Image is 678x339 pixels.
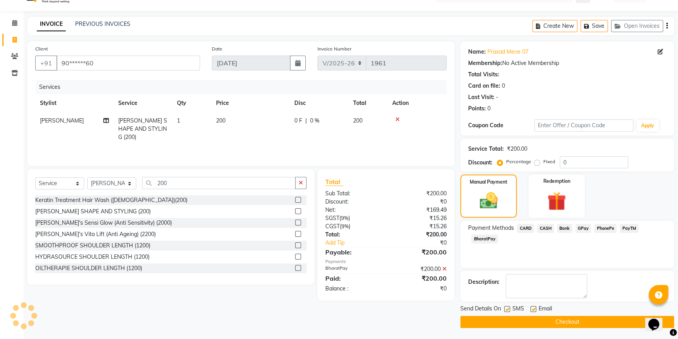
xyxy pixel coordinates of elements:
[506,158,531,165] label: Percentage
[212,45,222,52] label: Date
[468,70,499,79] div: Total Visits:
[319,206,386,214] div: Net:
[502,82,505,90] div: 0
[507,145,527,153] div: ₹200.00
[386,231,453,239] div: ₹200.00
[319,214,386,222] div: ( )
[290,94,348,112] th: Disc
[460,305,501,314] span: Send Details On
[35,196,188,204] div: Keratin Treatment Hair Wash ([DEMOGRAPHIC_DATA])(200)
[468,224,514,232] span: Payment Methods
[468,278,499,286] div: Description:
[468,145,504,153] div: Service Total:
[386,189,453,198] div: ₹200.00
[543,178,570,185] label: Redemption
[319,247,386,257] div: Payable:
[142,177,296,189] input: Search or Scan
[35,94,114,112] th: Stylist
[319,198,386,206] div: Discount:
[216,117,225,124] span: 200
[474,190,503,211] img: _cash.svg
[543,158,555,165] label: Fixed
[325,178,343,186] span: Total
[468,105,486,113] div: Points:
[386,206,453,214] div: ₹169.49
[75,20,130,27] a: PREVIOUS INVOICES
[468,59,502,67] div: Membership:
[468,59,666,67] div: No Active Membership
[575,224,591,233] span: GPay
[294,117,302,125] span: 0 F
[581,20,608,32] button: Save
[386,274,453,283] div: ₹200.00
[177,117,180,124] span: 1
[468,159,492,167] div: Discount:
[388,94,447,112] th: Action
[557,224,572,233] span: Bank
[56,56,200,70] input: Search by Name/Mobile/Email/Code
[35,230,156,238] div: [PERSON_NAME]'s Vita Lift (Anti Ageing) (2200)
[537,224,554,233] span: CASH
[325,223,340,230] span: CGST
[386,247,453,257] div: ₹200.00
[496,93,498,101] div: -
[468,93,494,101] div: Last Visit:
[397,239,453,247] div: ₹0
[532,20,577,32] button: Create New
[353,117,362,124] span: 200
[534,119,633,132] input: Enter Offer / Coupon Code
[40,117,84,124] span: [PERSON_NAME]
[319,189,386,198] div: Sub Total:
[319,285,386,293] div: Balance :
[620,224,638,233] span: PayTM
[468,48,486,56] div: Name:
[541,189,572,213] img: _gift.svg
[35,253,150,261] div: HYDRASOURCE SHOULDER LENGTH (1200)
[645,308,670,331] iframe: chat widget
[386,214,453,222] div: ₹15.26
[468,121,534,130] div: Coupon Code
[386,285,453,293] div: ₹0
[341,215,348,221] span: 9%
[114,94,172,112] th: Service
[35,242,150,250] div: SMOOTHPROOF SHOULDER LENGTH (1200)
[594,224,617,233] span: PhonePe
[325,215,339,222] span: SGST
[310,117,319,125] span: 0 %
[35,219,172,227] div: [PERSON_NAME]'s Sensi Glow (Anti Sensitivity) (2000)
[325,258,447,265] div: Payments
[305,117,307,125] span: |
[37,17,66,31] a: INVOICE
[386,198,453,206] div: ₹0
[172,94,211,112] th: Qty
[319,231,386,239] div: Total:
[348,94,388,112] th: Total
[118,117,167,141] span: [PERSON_NAME] SHAPE AND STYLING (200)
[211,94,290,112] th: Price
[487,105,490,113] div: 0
[35,45,48,52] label: Client
[319,265,386,273] div: BharatPay
[35,264,142,272] div: OILTHERAPIE SHOULDER LENGTH (1200)
[319,274,386,283] div: Paid:
[470,179,507,186] label: Manual Payment
[471,234,498,243] span: BharatPay
[517,224,534,233] span: CARD
[637,120,659,132] button: Apply
[539,305,552,314] span: Email
[386,265,453,273] div: ₹200.00
[317,45,352,52] label: Invoice Number
[611,20,663,32] button: Open Invoices
[319,239,397,247] a: Add Tip
[512,305,524,314] span: SMS
[341,223,349,229] span: 9%
[460,316,674,328] button: Checkout
[36,80,453,94] div: Services
[35,207,151,216] div: [PERSON_NAME] SHAPE AND STYLING (200)
[35,56,57,70] button: +91
[319,222,386,231] div: ( )
[386,222,453,231] div: ₹15.26
[487,48,528,56] a: Prasad Mene 07
[468,82,500,90] div: Card on file:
